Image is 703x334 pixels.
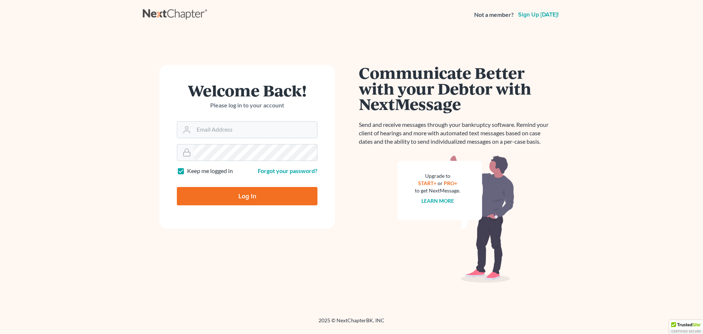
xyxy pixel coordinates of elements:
[143,317,560,330] div: 2025 © NextChapterBK, INC
[258,167,317,174] a: Forgot your password?
[438,180,443,186] span: or
[444,180,457,186] a: PRO+
[177,82,317,98] h1: Welcome Back!
[669,320,703,334] div: TrustedSite Certified
[517,12,560,18] a: Sign up [DATE]!
[415,172,460,180] div: Upgrade to
[359,121,553,146] p: Send and receive messages through your bankruptcy software. Remind your client of hearings and mo...
[177,101,317,110] p: Please log in to your account
[397,155,514,283] img: nextmessage_bg-59042aed3d76b12b5cd301f8e5b87938c9018125f34e5fa2b7a6b67550977c72.svg
[194,122,317,138] input: Email Address
[415,187,460,194] div: to get NextMessage.
[177,187,317,205] input: Log In
[187,167,233,175] label: Keep me logged in
[418,180,436,186] a: START+
[359,65,553,112] h1: Communicate Better with your Debtor with NextMessage
[474,11,514,19] strong: Not a member?
[421,198,454,204] a: Learn more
